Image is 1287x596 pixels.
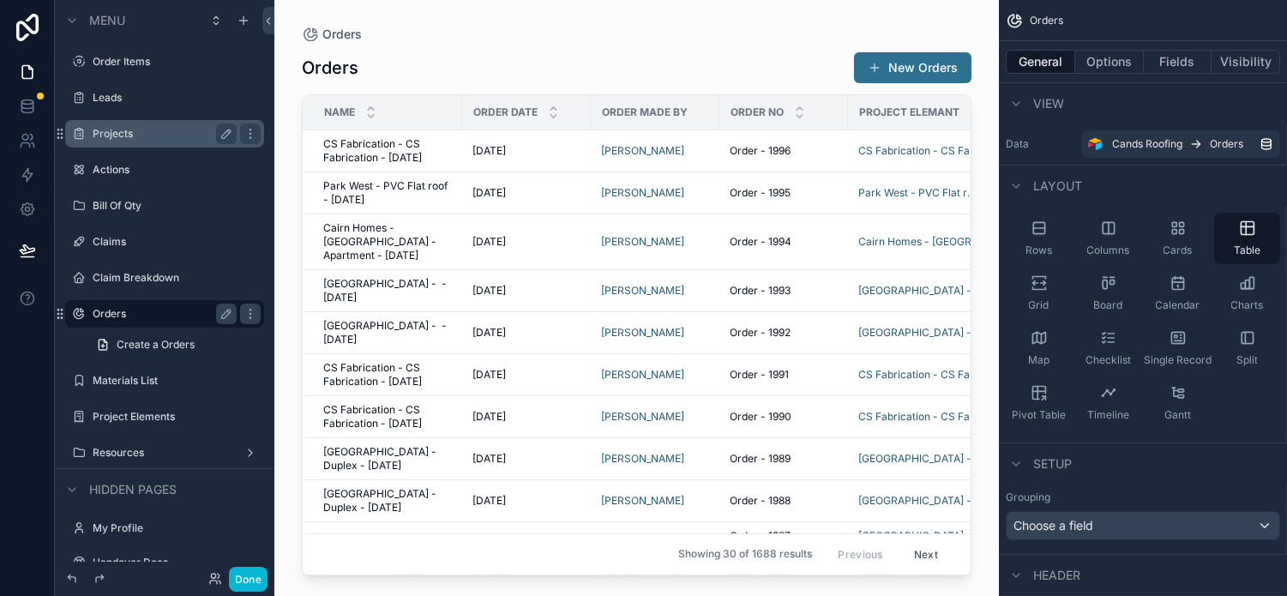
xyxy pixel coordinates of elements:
[1006,137,1074,151] label: Data
[1006,268,1072,319] button: Grid
[1033,178,1082,195] span: Layout
[93,307,230,321] label: Orders
[1236,353,1258,367] span: Split
[1075,213,1141,264] button: Columns
[1145,377,1211,429] button: Gantt
[1025,244,1052,257] span: Rows
[93,556,261,569] label: Handover Docs
[1087,244,1130,257] span: Columns
[678,548,812,562] span: Showing 30 of 1688 results
[93,374,261,388] label: Materials List
[89,481,177,498] span: Hidden pages
[1214,213,1280,264] button: Table
[1033,455,1072,473] span: Setup
[93,91,261,105] label: Leads
[1006,50,1075,74] button: General
[1075,377,1141,429] button: Timeline
[1212,50,1280,74] button: Visibility
[1006,491,1050,504] label: Grouping
[1145,322,1211,374] button: Single Record
[1006,213,1072,264] button: Rows
[731,105,784,119] span: Order No
[1112,137,1182,151] span: Cands Roofing
[1164,244,1193,257] span: Cards
[1144,50,1212,74] button: Fields
[1075,268,1141,319] button: Board
[1033,95,1064,112] span: View
[1234,244,1260,257] span: Table
[1164,408,1191,422] span: Gantt
[1006,377,1072,429] button: Pivot Table
[93,271,261,285] label: Claim Breakdown
[473,105,538,119] span: Order Date
[1088,137,1102,151] img: Airtable Logo
[1028,353,1049,367] span: Map
[93,127,230,141] label: Projects
[1075,322,1141,374] button: Checklist
[86,331,264,358] a: Create a Orders
[1086,353,1131,367] span: Checklist
[324,105,355,119] span: Name
[93,446,237,460] label: Resources
[1214,268,1280,319] button: Charts
[93,521,261,535] label: My Profile
[602,105,688,119] span: Order Made By
[1231,298,1264,312] span: Charts
[1006,511,1280,540] button: Choose a field
[1030,14,1063,27] span: Orders
[1013,518,1093,533] span: Choose a field
[1006,322,1072,374] button: Map
[1214,322,1280,374] button: Split
[1087,408,1129,422] span: Timeline
[93,199,261,213] label: Bill Of Qty
[229,567,268,592] button: Done
[93,235,261,249] label: Claims
[1075,50,1144,74] button: Options
[1145,268,1211,319] button: Calendar
[1145,213,1211,264] button: Cards
[1029,298,1049,312] span: Grid
[93,55,261,69] label: Order Items
[1156,298,1200,312] span: Calendar
[1094,298,1123,312] span: Board
[89,12,125,29] span: Menu
[93,163,261,177] label: Actions
[1012,408,1066,422] span: Pivot Table
[117,338,195,352] span: Create a Orders
[1081,130,1280,158] a: Cands RoofingOrders
[1144,353,1212,367] span: Single Record
[1210,137,1243,151] span: Orders
[859,105,959,119] span: Project Elemant
[93,410,261,424] label: Project Elements
[1033,567,1080,584] span: Header
[902,541,950,568] button: Next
